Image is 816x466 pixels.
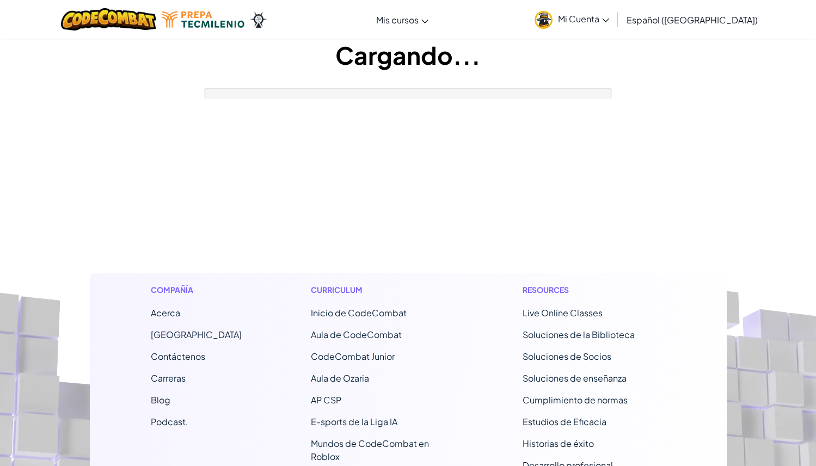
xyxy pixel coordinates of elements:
img: avatar [535,11,553,29]
img: Tecmilenio logo [162,11,244,28]
a: Soluciones de Socios [523,351,611,362]
span: Español ([GEOGRAPHIC_DATA]) [627,14,758,26]
a: Blog [151,394,170,406]
a: CodeCombat Junior [311,351,395,362]
img: Ozaria [250,11,267,28]
a: Carreras [151,372,186,384]
h1: Compañía [151,284,242,296]
a: [GEOGRAPHIC_DATA] [151,329,242,340]
a: Aula de Ozaria [311,372,369,384]
a: Soluciones de la Biblioteca [523,329,635,340]
a: Mis cursos [371,5,434,34]
a: Español ([GEOGRAPHIC_DATA]) [621,5,763,34]
a: Estudios de Eficacia [523,416,606,427]
a: Live Online Classes [523,307,603,318]
a: Cumplimiento de normas [523,394,628,406]
span: Contáctenos [151,351,205,362]
span: Mis cursos [376,14,419,26]
a: Soluciones de enseñanza [523,372,627,384]
a: Acerca [151,307,180,318]
a: Aula de CodeCombat [311,329,402,340]
a: AP CSP [311,394,341,406]
a: E-sports de la Liga IA [311,416,397,427]
span: Mi Cuenta [558,13,609,24]
a: Historias de éxito [523,438,594,449]
a: Mundos de CodeCombat en Roblox [311,438,429,462]
img: CodeCombat logo [61,8,156,30]
a: Mi Cuenta [529,2,615,36]
a: Podcast. [151,416,188,427]
h1: Resources [523,284,666,296]
h1: Curriculum [311,284,454,296]
span: Inicio de CodeCombat [311,307,407,318]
